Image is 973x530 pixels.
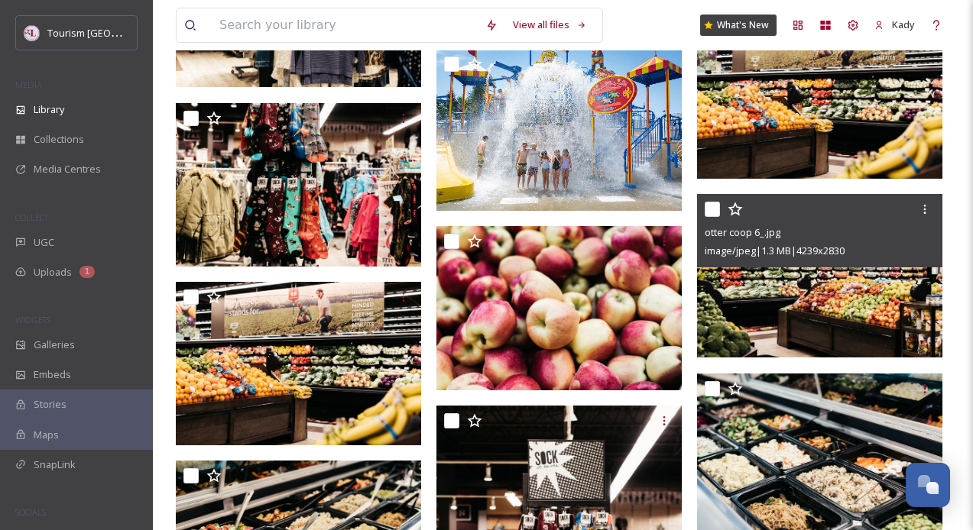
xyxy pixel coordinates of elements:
a: View all files [505,10,595,40]
img: otter coop 11_.jpg [436,226,682,389]
span: WIDGETS [15,314,50,325]
span: UGC [34,235,54,250]
span: Collections [34,132,84,147]
img: Otter CoOp Outdoor Experience @langleytownship.png [436,49,682,212]
span: SOCIALS [15,506,46,518]
span: SnapLink [34,457,76,472]
span: Tourism [GEOGRAPHIC_DATA] [47,25,184,40]
span: Uploads [34,265,72,280]
span: MEDIA [15,79,42,90]
span: Media Centres [34,162,101,176]
img: otter coop 6_.jpg [697,194,942,357]
span: COLLECT [15,212,48,223]
img: cropped-langley.webp [24,25,40,40]
span: image/jpeg | 1.3 MB | 4239 x 2830 [705,244,845,257]
span: Library [34,102,64,117]
span: Kady [892,18,915,31]
button: Open Chat [906,463,950,507]
input: Search your library [212,8,478,42]
span: Galleries [34,338,75,352]
span: Stories [34,397,66,412]
span: Embeds [34,367,71,382]
a: What's New [700,15,777,36]
a: Kady [867,10,923,40]
span: otter coop 6_.jpg [705,225,780,239]
div: 1 [79,266,95,278]
span: Maps [34,428,59,442]
img: otter coop 8_.jpg [176,103,421,267]
img: otter coop 7_.jpg [176,282,421,445]
img: otter coop 7_.jpg [697,15,942,179]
